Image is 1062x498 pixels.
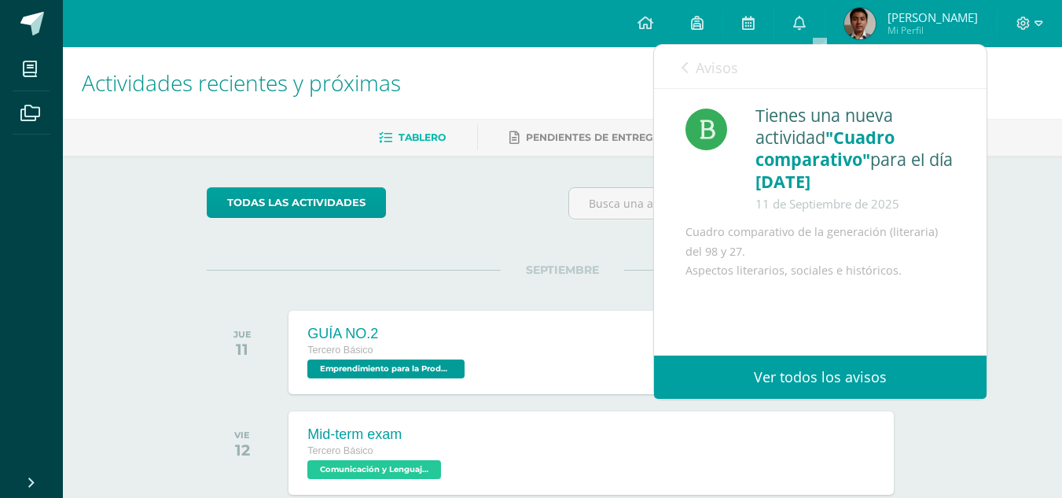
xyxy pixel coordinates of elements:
a: Ver todos los avisos [654,356,987,399]
img: e4ad1787b342d349d690f74ab74e8e6d.png [844,8,876,39]
div: VIE [234,430,250,441]
a: Pendientes de entrega [509,125,660,150]
span: "Cuadro comparativo" [755,126,895,171]
span: Tercero Básico [307,345,373,356]
a: Tablero [379,125,446,150]
span: Emprendimiento para la Productividad 'B' [307,360,465,378]
span: Mi Perfil [887,24,978,37]
div: Mid-term exam [307,426,445,443]
span: Pendientes de entrega [526,131,660,143]
div: 11 de Septiembre de 2025 [755,193,954,215]
a: todas las Actividades [207,187,386,218]
span: [DATE] [755,170,810,193]
div: Cuadro comparativo de la generación (literaria) del 98 y 27. Aspectos literarios, sociales e hist... [685,223,955,280]
div: 11 [233,340,252,359]
div: JUE [233,329,252,340]
span: Tablero [399,131,446,143]
span: SEPTIEMBRE [501,263,624,277]
div: 12 [234,441,250,459]
span: Comunicación y Lenguaje, Idioma Extranjero Inglés 'B' [307,460,441,479]
input: Busca una actividad próxima aquí... [569,188,917,219]
div: GUÍA NO.2 [307,326,469,342]
span: Tercero Básico [307,445,373,456]
span: Actividades recientes y próximas [82,68,401,98]
span: [PERSON_NAME] [887,9,978,25]
div: Tienes una nueva actividad para el día [755,105,954,215]
span: Avisos [696,58,738,77]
